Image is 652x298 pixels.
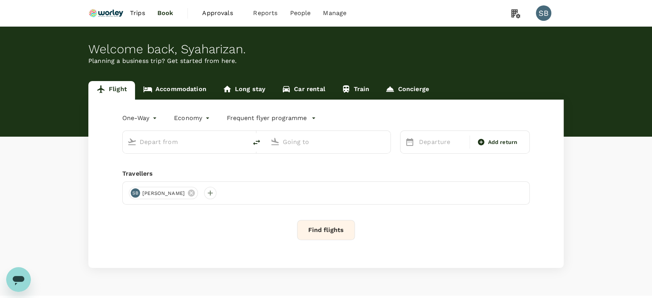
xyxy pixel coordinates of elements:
button: Open [242,141,243,142]
div: Travellers [122,169,530,178]
button: Open [385,141,387,142]
button: Find flights [297,220,355,240]
div: SB [131,188,140,198]
div: SB[PERSON_NAME] [129,187,198,199]
button: Frequent flyer programme [227,113,316,123]
p: Planning a business trip? Get started from here. [88,56,564,66]
div: Welcome back , Syaharizan . [88,42,564,56]
a: Train [333,81,378,100]
p: Frequent flyer programme [227,113,307,123]
a: Car rental [274,81,333,100]
img: Ranhill Worley Sdn Bhd [88,5,124,22]
a: Concierge [377,81,437,100]
a: Flight [88,81,135,100]
p: Departure [419,137,465,147]
div: Economy [174,112,211,124]
span: Book [157,8,174,18]
a: Long stay [215,81,274,100]
input: Depart from [140,136,231,148]
span: Approvals [202,8,241,18]
span: Manage [323,8,346,18]
span: Trips [130,8,145,18]
a: Accommodation [135,81,215,100]
iframe: Button to launch messaging window [6,267,31,292]
button: delete [247,133,266,152]
input: Going to [283,136,374,148]
span: Reports [253,8,277,18]
div: One-Way [122,112,159,124]
div: SB [536,5,551,21]
span: [PERSON_NAME] [138,190,189,197]
span: People [290,8,311,18]
span: Add return [488,138,518,146]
